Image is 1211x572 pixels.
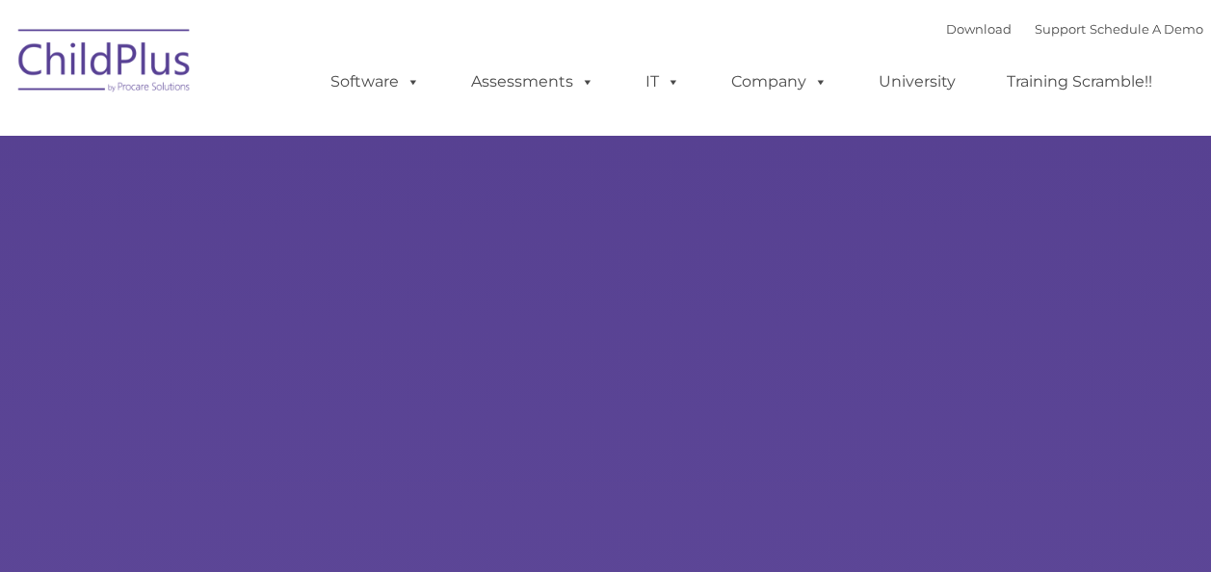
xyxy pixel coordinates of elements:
[452,63,614,101] a: Assessments
[946,21,1203,37] font: |
[1035,21,1086,37] a: Support
[987,63,1172,101] a: Training Scramble!!
[311,63,439,101] a: Software
[626,63,699,101] a: IT
[712,63,847,101] a: Company
[946,21,1012,37] a: Download
[9,15,201,112] img: ChildPlus by Procare Solutions
[859,63,975,101] a: University
[1090,21,1203,37] a: Schedule A Demo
